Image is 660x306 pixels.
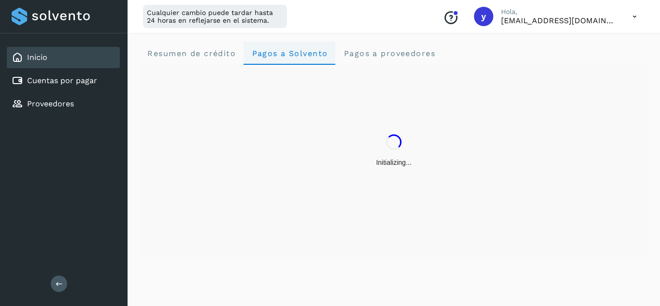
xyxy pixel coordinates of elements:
[27,53,47,62] a: Inicio
[143,5,287,28] div: Cualquier cambio puede tardar hasta 24 horas en reflejarse en el sistema.
[501,8,617,16] p: Hola,
[251,49,328,58] span: Pagos a Solvento
[147,49,236,58] span: Resumen de crédito
[7,70,120,91] div: Cuentas por pagar
[27,99,74,108] a: Proveedores
[7,93,120,115] div: Proveedores
[501,16,617,25] p: ycordova@rad-logistics.com
[7,47,120,68] div: Inicio
[27,76,97,85] a: Cuentas por pagar
[343,49,435,58] span: Pagos a proveedores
